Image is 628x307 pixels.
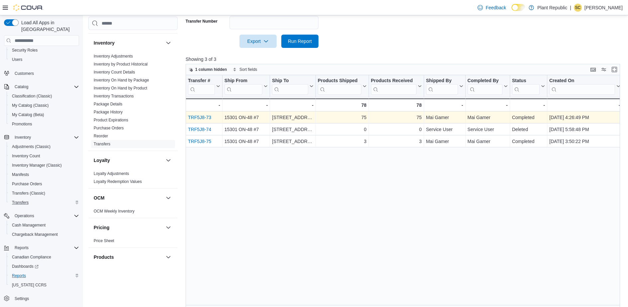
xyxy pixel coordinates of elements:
[7,55,82,64] button: Users
[272,137,314,145] div: [STREET_ADDRESS][PERSON_NAME]
[9,143,53,151] a: Adjustments (Classic)
[549,78,620,95] button: Created On
[511,4,525,11] input: Dark Mode
[549,125,620,133] div: [DATE] 5:58:48 PM
[188,127,211,132] a: TRF5J8-74
[12,181,42,187] span: Purchase Orders
[94,86,147,90] a: Inventory On Hand by Product
[1,82,82,91] button: Catalog
[549,101,620,109] div: -
[7,189,82,198] button: Transfers (Classic)
[371,137,421,145] div: 3
[94,77,149,83] span: Inventory On Hand by Package
[94,85,147,91] span: Inventory On Hand by Product
[94,62,148,67] span: Inventory by Product Historical
[94,209,135,214] span: OCM Weekly Inventory
[94,254,163,260] button: Products
[188,115,211,120] a: TRF5J8-73
[9,272,29,280] a: Reports
[94,134,108,138] a: Reorder
[12,57,22,62] span: Users
[9,199,79,207] span: Transfers
[600,66,608,74] button: Display options
[467,78,507,95] button: Completed By
[94,54,133,59] span: Inventory Adjustments
[426,78,463,95] button: Shipped By
[7,271,82,280] button: Reports
[9,143,79,151] span: Adjustments (Classic)
[186,66,229,74] button: 1 column hidden
[94,54,133,59] a: Inventory Adjustments
[589,66,597,74] button: Keyboard shortcuts
[7,46,82,55] button: Security Roles
[12,83,79,91] span: Catalog
[12,294,79,303] span: Settings
[9,262,41,270] a: Dashboards
[9,120,79,128] span: Promotions
[9,171,32,179] a: Manifests
[12,212,37,220] button: Operations
[7,119,82,129] button: Promotions
[12,295,32,303] a: Settings
[7,151,82,161] button: Inventory Count
[9,180,45,188] a: Purchase Orders
[94,254,114,260] h3: Products
[9,262,79,270] span: Dashboards
[94,110,123,114] a: Package History
[94,40,115,46] h3: Inventory
[486,4,506,11] span: Feedback
[15,213,34,219] span: Operations
[7,262,82,271] a: Dashboards
[467,125,507,133] div: Service User
[94,133,108,139] span: Reorder
[88,207,178,218] div: OCM
[570,4,571,12] p: |
[426,137,463,145] div: Mai Gamer
[15,245,29,250] span: Reports
[272,125,314,133] div: [STREET_ADDRESS][PERSON_NAME]
[9,281,79,289] span: Washington CCRS
[9,56,25,64] a: Users
[224,101,268,109] div: -
[1,133,82,142] button: Inventory
[272,78,314,95] button: Ship To
[426,78,458,84] div: Shipped By
[426,125,463,133] div: Service User
[12,69,79,77] span: Customers
[94,238,114,243] a: Price Sheet
[12,212,79,220] span: Operations
[318,125,367,133] div: 0
[9,92,79,100] span: Classification (Classic)
[467,113,507,121] div: Mai Gamer
[549,78,615,84] div: Created On
[371,78,416,84] div: Products Received
[94,70,135,75] a: Inventory Count Details
[12,163,62,168] span: Inventory Manager (Classic)
[94,94,134,98] a: Inventory Transactions
[9,189,48,197] a: Transfers (Classic)
[467,78,502,84] div: Completed By
[94,40,163,46] button: Inventory
[7,161,82,170] button: Inventory Manager (Classic)
[7,179,82,189] button: Purchase Orders
[15,84,28,89] span: Catalog
[164,194,172,202] button: OCM
[426,113,463,121] div: Mai Gamer
[9,171,79,179] span: Manifests
[224,78,268,95] button: Ship From
[512,137,545,145] div: Completed
[15,135,31,140] span: Inventory
[94,70,135,75] span: Inventory Count Details
[94,78,149,82] a: Inventory On Hand by Package
[12,172,29,177] span: Manifests
[12,232,58,237] span: Chargeback Management
[9,111,47,119] a: My Catalog (Beta)
[94,157,110,164] h3: Loyalty
[15,296,29,301] span: Settings
[584,4,623,12] p: [PERSON_NAME]
[19,19,79,33] span: Load All Apps in [GEOGRAPHIC_DATA]
[94,62,148,67] a: Inventory by Product Historical
[94,224,163,231] button: Pricing
[1,68,82,78] button: Customers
